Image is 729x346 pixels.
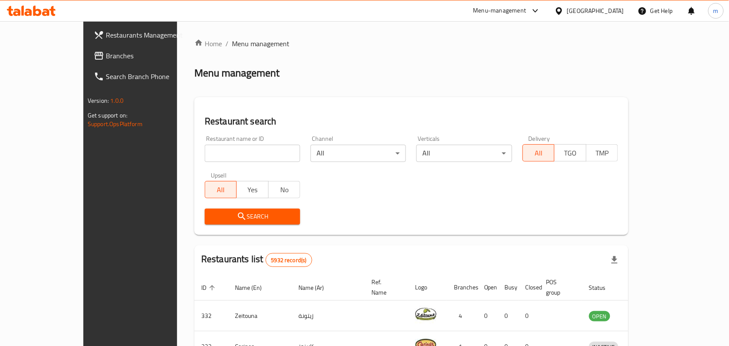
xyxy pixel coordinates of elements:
h2: Restaurants list [201,253,312,267]
th: Logo [408,274,447,301]
span: TGO [558,147,583,159]
img: Zeitouna [415,303,437,325]
span: TMP [590,147,615,159]
label: Upsell [211,172,227,178]
th: Closed [519,274,539,301]
td: 4 [447,301,477,331]
button: TGO [554,144,586,162]
button: Search [205,209,300,225]
span: Menu management [232,38,289,49]
span: OPEN [589,311,610,321]
span: All [209,184,233,196]
label: Delivery [529,136,550,142]
li: / [225,38,228,49]
div: Menu-management [473,6,526,16]
button: No [268,181,300,198]
td: 0 [498,301,519,331]
input: Search for restaurant name or ID.. [205,145,300,162]
button: TMP [586,144,618,162]
span: ID [201,283,218,293]
a: Search Branch Phone [87,66,205,87]
div: All [311,145,406,162]
span: Version: [88,95,109,106]
th: Branches [447,274,477,301]
span: Status [589,283,617,293]
span: All [526,147,551,159]
span: Ref. Name [371,277,398,298]
span: Name (Ar) [298,283,335,293]
span: Search [212,211,293,222]
th: Busy [498,274,519,301]
span: Yes [240,184,265,196]
div: Total records count [266,253,312,267]
a: Branches [87,45,205,66]
td: 332 [194,301,228,331]
button: Yes [236,181,268,198]
td: 0 [519,301,539,331]
span: 1.0.0 [110,95,124,106]
button: All [205,181,237,198]
span: Name (En) [235,283,273,293]
a: Home [194,38,222,49]
a: Restaurants Management [87,25,205,45]
span: No [272,184,297,196]
span: Get support on: [88,110,127,121]
td: زيتونة [292,301,364,331]
h2: Menu management [194,66,279,80]
span: Restaurants Management [106,30,198,40]
span: 5932 record(s) [266,256,312,264]
h2: Restaurant search [205,115,618,128]
a: Support.OpsPlatform [88,118,143,130]
nav: breadcrumb [194,38,628,49]
span: m [713,6,719,16]
span: Search Branch Phone [106,71,198,82]
div: [GEOGRAPHIC_DATA] [567,6,624,16]
div: All [416,145,512,162]
td: Zeitouna [228,301,292,331]
div: Export file [604,250,625,270]
td: 0 [477,301,498,331]
span: Branches [106,51,198,61]
span: POS group [546,277,572,298]
button: All [523,144,555,162]
th: Open [477,274,498,301]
